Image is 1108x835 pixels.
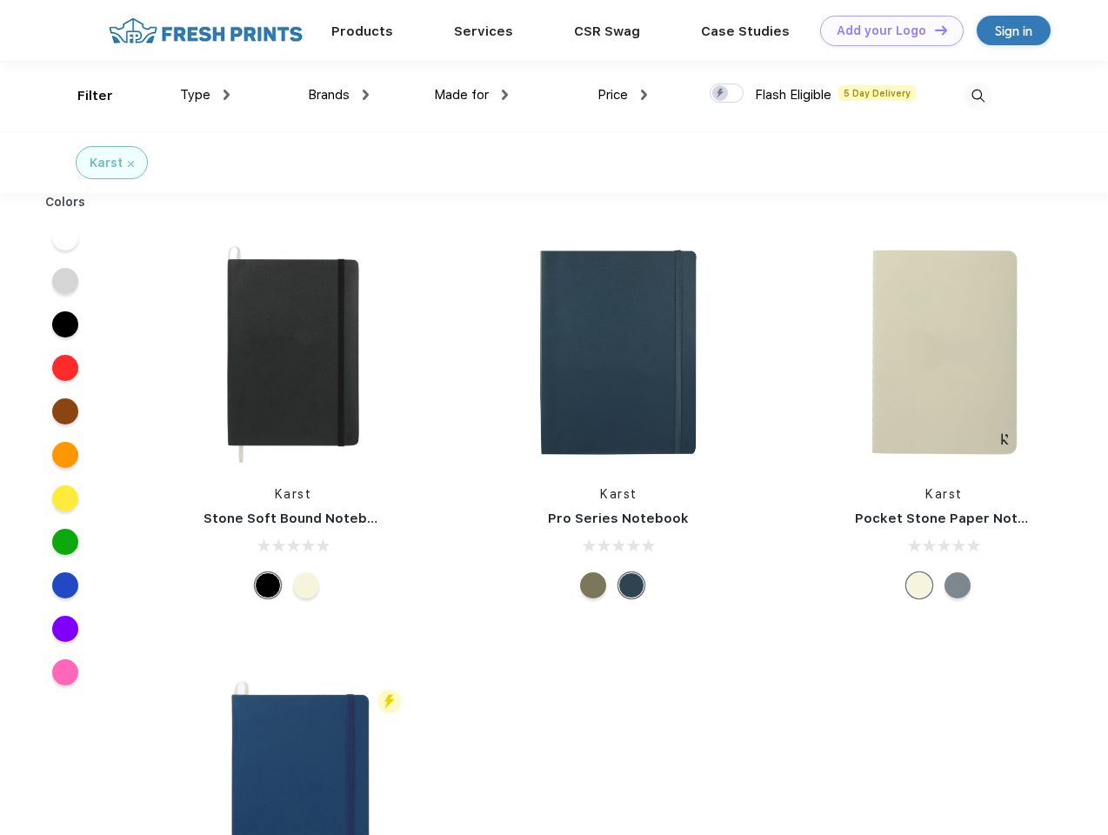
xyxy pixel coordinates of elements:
[275,487,312,501] a: Karst
[944,572,971,598] div: Gray
[128,161,134,167] img: filter_cancel.svg
[838,85,916,101] span: 5 Day Delivery
[502,90,508,100] img: dropdown.png
[377,690,401,713] img: flash_active_toggle.svg
[331,23,393,39] a: Products
[829,237,1060,468] img: func=resize&h=266
[600,487,637,501] a: Karst
[293,572,319,598] div: Beige
[548,511,689,526] a: Pro Series Notebook
[103,16,308,46] img: fo%20logo%202.webp
[925,487,963,501] a: Karst
[255,572,281,598] div: Black
[454,23,513,39] a: Services
[224,90,230,100] img: dropdown.png
[32,193,99,211] div: Colors
[204,511,392,526] a: Stone Soft Bound Notebook
[503,237,734,468] img: func=resize&h=266
[618,572,644,598] div: Navy
[995,21,1032,41] div: Sign in
[935,25,947,35] img: DT
[363,90,369,100] img: dropdown.png
[177,237,409,468] img: func=resize&h=266
[90,154,123,172] div: Karst
[77,86,113,106] div: Filter
[837,23,926,38] div: Add your Logo
[434,87,489,103] span: Made for
[574,23,640,39] a: CSR Swag
[977,16,1051,45] a: Sign in
[964,82,992,110] img: desktop_search.svg
[906,572,932,598] div: Beige
[580,572,606,598] div: Olive
[755,87,831,103] span: Flash Eligible
[641,90,647,100] img: dropdown.png
[180,87,210,103] span: Type
[855,511,1060,526] a: Pocket Stone Paper Notebook
[597,87,628,103] span: Price
[308,87,350,103] span: Brands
